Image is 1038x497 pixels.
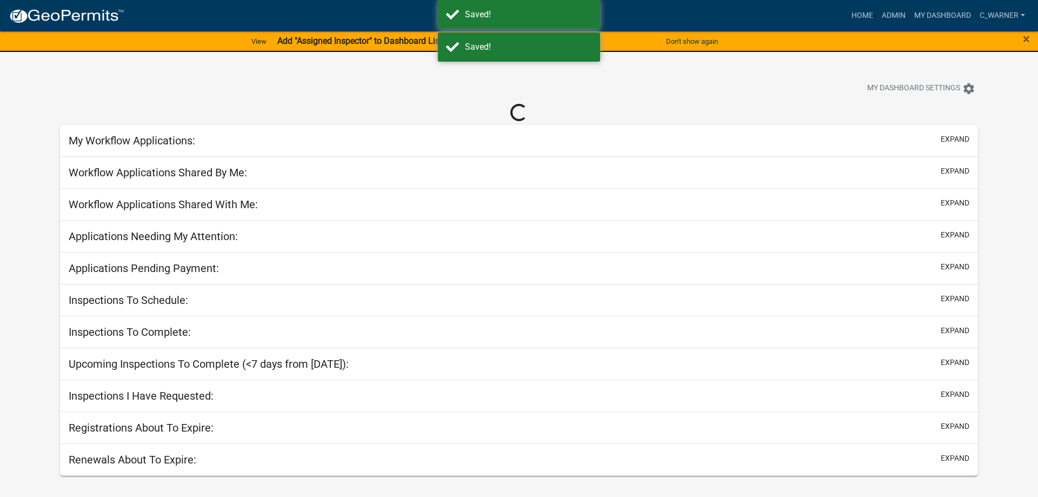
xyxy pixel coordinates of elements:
h5: Renewals About To Expire: [69,453,196,466]
button: expand [941,453,969,464]
h5: Applications Pending Payment: [69,262,219,275]
button: Don't show again [662,32,722,50]
button: expand [941,421,969,432]
button: expand [941,325,969,336]
button: expand [941,165,969,177]
h5: Inspections I Have Requested: [69,389,214,402]
h5: Upcoming Inspections To Complete (<7 days from [DATE]): [69,357,349,370]
a: My Dashboard [910,5,975,26]
h5: My Workflow Applications: [69,134,195,147]
span: My Dashboard Settings [867,82,960,95]
a: View [247,32,271,50]
button: My Dashboard Settingssettings [859,78,984,99]
div: Saved! [465,8,592,21]
a: Home [847,5,877,26]
a: Admin [877,5,910,26]
h5: Inspections To Complete: [69,326,191,339]
div: Saved! [465,41,592,54]
button: expand [941,293,969,304]
i: settings [962,82,975,95]
button: Close [1023,32,1030,45]
button: expand [941,229,969,241]
h5: Inspections To Schedule: [69,294,188,307]
h5: Workflow Applications Shared With Me: [69,198,258,211]
button: expand [941,261,969,273]
span: × [1023,31,1030,47]
button: expand [941,197,969,209]
h5: Registrations About To Expire: [69,421,214,434]
button: expand [941,357,969,368]
h5: Applications Needing My Attention: [69,230,238,243]
button: expand [941,389,969,400]
button: expand [941,134,969,145]
strong: Add "Assigned Inspector" to Dashboard List! [277,36,444,46]
h5: Workflow Applications Shared By Me: [69,166,247,179]
a: C_Warner [975,5,1029,26]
